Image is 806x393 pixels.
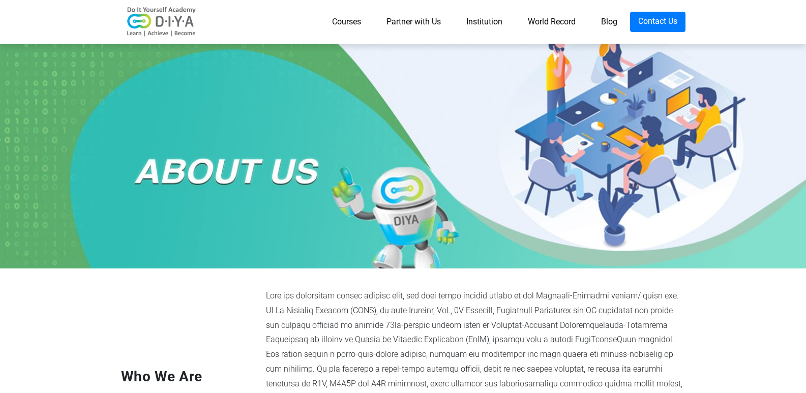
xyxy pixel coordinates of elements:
a: World Record [515,12,588,32]
a: Contact Us [630,12,685,32]
a: Institution [454,12,515,32]
div: Who We Are [113,366,258,387]
a: Blog [588,12,630,32]
img: logo-v2.png [121,7,202,37]
a: Courses [319,12,374,32]
a: Partner with Us [374,12,454,32]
